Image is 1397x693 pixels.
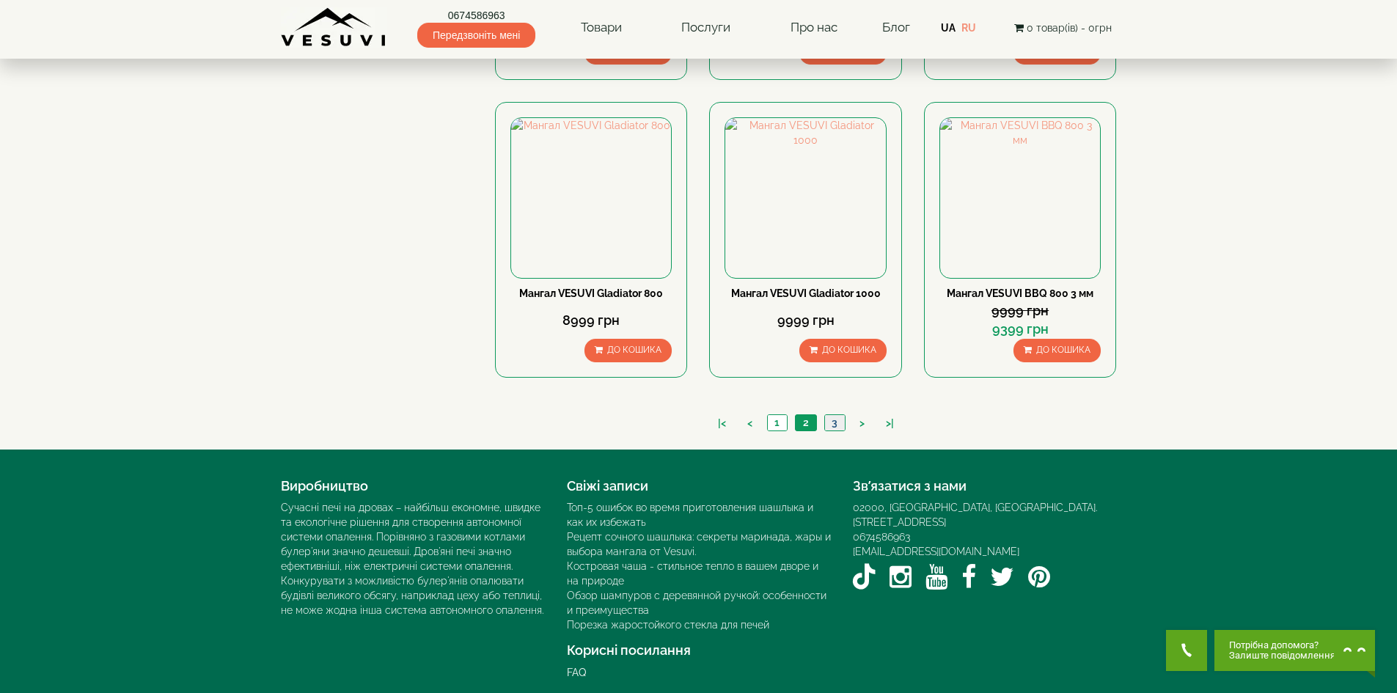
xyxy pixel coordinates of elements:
a: FAQ [567,667,586,678]
span: 2 [803,417,809,428]
a: Послуги [667,11,745,45]
a: UA [941,22,956,34]
a: Facebook VESUVI [961,559,976,595]
a: Обзор шампуров с деревянной ручкой: особенности и преимущества [567,590,826,616]
a: Мангал VESUVI Gladiator 1000 [731,287,881,299]
div: 8999 грн [510,311,672,330]
a: >| [879,416,901,431]
button: До кошика [1013,339,1101,362]
a: Порезка жаростойкого стекла для печей [567,619,769,631]
a: < [740,416,760,431]
img: Завод VESUVI [281,7,387,48]
a: 0674586963 [853,531,910,543]
span: 0 товар(ів) - 0грн [1027,22,1112,34]
a: Twitter / X VESUVI [990,559,1014,595]
a: [EMAIL_ADDRESS][DOMAIN_NAME] [853,546,1019,557]
span: До кошика [607,345,661,355]
a: > [852,416,872,431]
button: 0 товар(ів) - 0грн [1010,20,1116,36]
button: До кошика [799,339,887,362]
h4: Виробництво [281,479,545,494]
span: Потрібна допомога? [1229,640,1335,650]
a: TikTok VESUVI [853,559,876,595]
div: 9999 грн [725,311,886,330]
h4: Свіжі записи [567,479,831,494]
div: 9999 грн [939,301,1101,320]
a: Мангал VESUVI Gladiator 800 [519,287,663,299]
img: Мангал VESUVI Gladiator 800 [511,118,671,278]
a: Instagram VESUVI [890,559,912,595]
button: Chat button [1214,630,1375,671]
div: Сучасні печі на дровах – найбільш економне, швидке та екологічне рішення для створення автономної... [281,500,545,617]
a: Товари [566,11,637,45]
a: |< [711,416,733,431]
img: Мангал VESUVI Gladiator 1000 [725,118,885,278]
a: Костровая чаша - стильное тепло в вашем дворе и на природе [567,560,818,587]
a: RU [961,22,976,34]
div: 02000, [GEOGRAPHIC_DATA], [GEOGRAPHIC_DATA]. [STREET_ADDRESS] [853,500,1117,529]
h4: Корисні посилання [567,643,831,658]
span: Передзвоніть мені [417,23,535,48]
a: Мангал VESUVI BBQ 800 3 мм [947,287,1093,299]
a: Рецепт сочного шашлыка: секреты маринада, жары и выбора мангала от Vesuvi. [567,531,831,557]
span: До кошика [822,345,876,355]
a: 1 [767,415,787,430]
span: До кошика [1036,345,1090,355]
div: 9399 грн [939,320,1101,339]
a: YouTube VESUVI [925,559,947,595]
span: Залиште повідомлення [1229,650,1335,661]
a: Pinterest VESUVI [1028,559,1050,595]
img: Мангал VESUVI BBQ 800 3 мм [940,118,1100,278]
button: Get Call button [1166,630,1207,671]
h4: Зв’язатися з нами [853,479,1117,494]
button: До кошика [584,339,672,362]
a: Про нас [776,11,852,45]
a: 0674586963 [417,8,535,23]
a: 3 [824,415,845,430]
a: Блог [882,20,910,34]
a: Топ-5 ошибок во время приготовления шашлыка и как их избежать [567,502,813,528]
